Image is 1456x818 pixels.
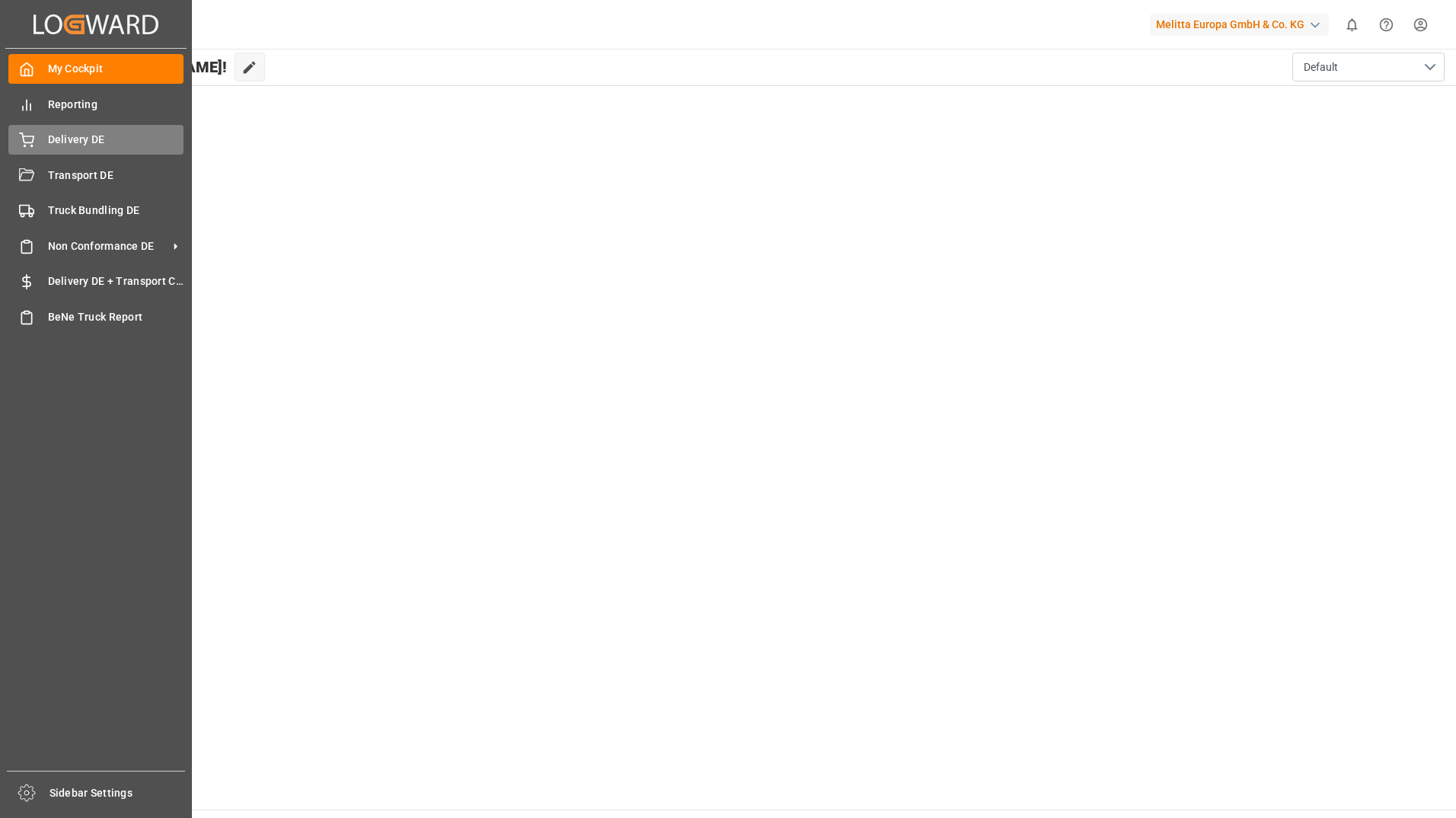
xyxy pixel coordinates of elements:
[1150,14,1329,36] div: Melitta Europa GmbH & Co. KG
[8,196,184,225] a: Truck Bundling DE
[48,132,184,148] span: Delivery DE
[1304,59,1338,75] span: Default
[8,89,184,119] a: Reporting
[1369,8,1403,42] button: Help Center
[8,302,184,331] a: BeNe Truck Report
[48,97,184,113] span: Reporting
[48,168,184,184] span: Transport DE
[1292,53,1445,81] button: open menu
[48,309,184,325] span: BeNe Truck Report
[48,203,184,219] span: Truck Bundling DE
[8,54,184,84] a: My Cockpit
[8,160,184,190] a: Transport DE
[8,267,184,296] a: Delivery DE + Transport Cost
[8,125,184,155] a: Delivery DE
[1335,8,1369,42] button: show 0 new notifications
[1150,10,1335,39] button: Melitta Europa GmbH & Co. KG
[48,61,184,77] span: My Cockpit
[48,238,168,254] span: Non Conformance DE
[49,785,186,801] span: Sidebar Settings
[48,273,184,289] span: Delivery DE + Transport Cost
[63,53,227,81] span: Hello [PERSON_NAME]!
